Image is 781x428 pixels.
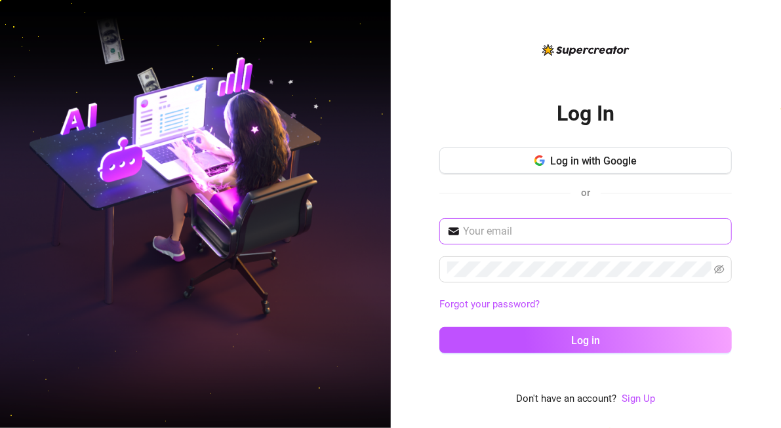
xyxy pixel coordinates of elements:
[439,327,732,353] button: Log in
[581,187,590,199] span: or
[714,264,725,275] span: eye-invisible
[542,44,630,56] img: logo-BBDzfeDw.svg
[571,334,600,347] span: Log in
[622,391,656,407] a: Sign Up
[557,100,614,127] h2: Log In
[550,155,637,167] span: Log in with Google
[439,297,732,313] a: Forgot your password?
[439,147,732,174] button: Log in with Google
[463,224,724,239] input: Your email
[439,298,540,310] a: Forgot your password?
[622,393,656,404] a: Sign Up
[516,391,617,407] span: Don't have an account?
